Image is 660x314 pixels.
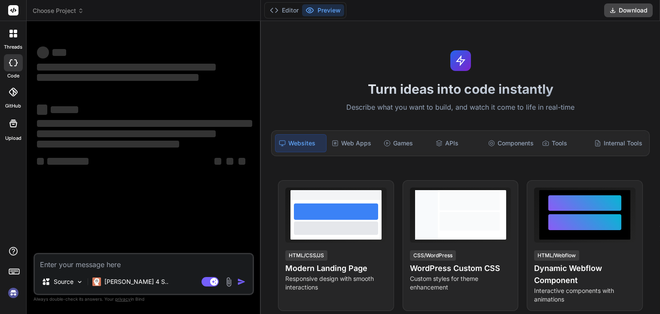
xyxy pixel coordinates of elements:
div: Websites [275,134,326,152]
span: ‌ [37,46,49,58]
img: Pick Models [76,278,83,286]
h4: WordPress Custom CSS [410,262,511,274]
p: Describe what you want to build, and watch it come to life in real-time [266,102,655,113]
div: Web Apps [328,134,379,152]
span: ‌ [226,158,233,165]
span: ‌ [47,158,89,165]
div: Tools [539,134,589,152]
span: ‌ [37,158,44,165]
label: threads [4,43,22,51]
div: CSS/WordPress [410,250,456,261]
span: ‌ [37,74,199,81]
h4: Modern Landing Page [285,262,387,274]
label: Upload [5,135,21,142]
div: Components [485,134,537,152]
div: APIs [432,134,483,152]
span: ‌ [238,158,245,165]
button: Download [604,3,653,17]
label: GitHub [5,102,21,110]
span: ‌ [37,120,252,127]
span: ‌ [214,158,221,165]
label: code [7,72,19,80]
img: icon [237,277,246,286]
span: Choose Project [33,6,84,15]
h4: Dynamic Webflow Component [534,262,636,286]
p: Responsive design with smooth interactions [285,274,387,292]
button: Editor [266,4,302,16]
span: ‌ [37,105,47,115]
span: ‌ [52,49,66,56]
p: Always double-check its answers. Your in Bind [34,295,254,303]
div: HTML/CSS/JS [285,250,327,261]
p: Interactive components with animations [534,286,636,304]
span: ‌ [51,106,78,113]
p: Custom styles for theme enhancement [410,274,511,292]
img: Claude 4 Sonnet [92,277,101,286]
img: attachment [224,277,234,287]
span: ‌ [37,64,216,71]
span: ‌ [37,141,179,148]
div: Internal Tools [591,134,646,152]
div: HTML/Webflow [534,250,579,261]
span: ‌ [37,130,216,137]
span: privacy [115,296,131,302]
p: Source [54,277,73,286]
button: Preview [302,4,344,16]
p: [PERSON_NAME] 4 S.. [104,277,168,286]
img: signin [6,286,21,300]
h1: Turn ideas into code instantly [266,81,655,97]
div: Games [380,134,431,152]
